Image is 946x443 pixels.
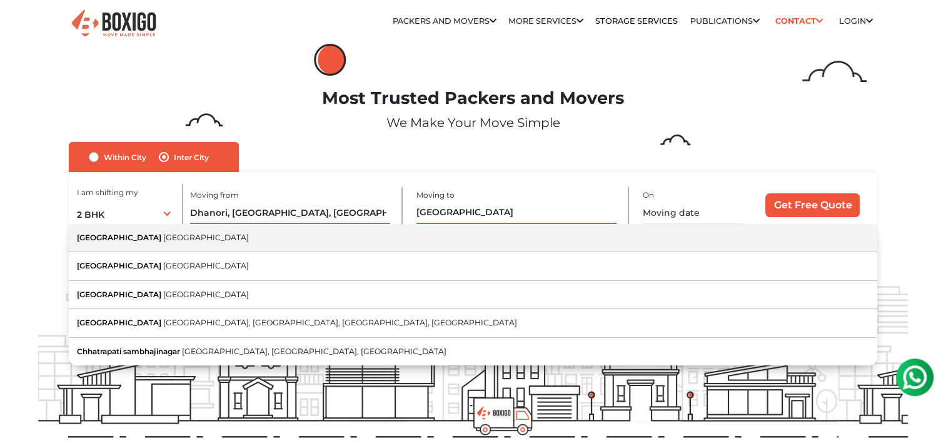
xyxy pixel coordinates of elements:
[38,113,908,132] p: We Make Your Move Simple
[70,8,158,39] img: Boxigo
[416,202,616,224] input: Select Building or Nearest Landmark
[77,290,161,299] span: [GEOGRAPHIC_DATA]
[508,16,583,26] a: More services
[690,16,760,26] a: Publications
[163,318,517,327] span: [GEOGRAPHIC_DATA], [GEOGRAPHIC_DATA], [GEOGRAPHIC_DATA], [GEOGRAPHIC_DATA]
[163,261,249,270] span: [GEOGRAPHIC_DATA]
[77,209,104,220] span: 2 BHK
[77,187,138,198] label: I am shifting my
[174,150,209,165] label: Inter City
[643,190,654,201] label: On
[77,347,180,356] span: Chhatrapati sambhajinagar
[77,261,161,270] span: [GEOGRAPHIC_DATA]
[69,281,878,309] button: [GEOGRAPHIC_DATA] [GEOGRAPHIC_DATA]
[765,193,860,217] input: Get Free Quote
[658,223,697,236] label: Is flexible?
[190,202,390,224] input: Select Building or Nearest Landmark
[163,233,249,242] span: [GEOGRAPHIC_DATA]
[595,16,678,26] a: Storage Services
[13,13,38,38] img: whatsapp-icon.svg
[182,347,446,356] span: [GEOGRAPHIC_DATA], [GEOGRAPHIC_DATA], [GEOGRAPHIC_DATA]
[69,309,878,337] button: [GEOGRAPHIC_DATA] [GEOGRAPHIC_DATA], [GEOGRAPHIC_DATA], [GEOGRAPHIC_DATA], [GEOGRAPHIC_DATA]
[473,397,533,435] img: boxigo_prackers_and_movers_truck
[643,202,743,224] input: Moving date
[393,16,496,26] a: Packers and Movers
[104,150,146,165] label: Within City
[69,224,878,252] button: [GEOGRAPHIC_DATA] [GEOGRAPHIC_DATA]
[69,338,878,365] button: Chhatrapati sambhajinagar [GEOGRAPHIC_DATA], [GEOGRAPHIC_DATA], [GEOGRAPHIC_DATA]
[77,318,161,327] span: [GEOGRAPHIC_DATA]
[190,190,239,201] label: Moving from
[839,16,873,26] a: Login
[77,233,161,242] span: [GEOGRAPHIC_DATA]
[163,290,249,299] span: [GEOGRAPHIC_DATA]
[38,88,908,109] h1: Most Trusted Packers and Movers
[772,11,827,31] a: Contact
[69,252,878,280] button: [GEOGRAPHIC_DATA] [GEOGRAPHIC_DATA]
[416,190,455,201] label: Moving to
